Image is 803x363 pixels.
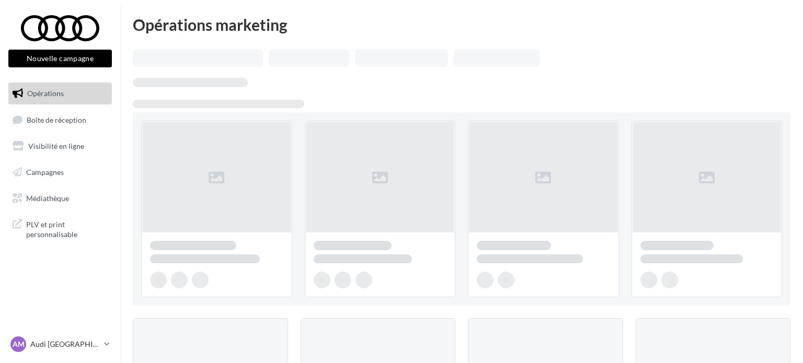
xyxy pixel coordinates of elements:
button: Nouvelle campagne [8,50,112,67]
a: Médiathèque [6,188,114,209]
a: Campagnes [6,161,114,183]
a: Boîte de réception [6,109,114,131]
div: Opérations marketing [133,17,790,32]
a: PLV et print personnalisable [6,213,114,244]
span: Médiathèque [26,193,69,202]
span: Campagnes [26,168,64,177]
a: Visibilité en ligne [6,135,114,157]
a: Opérations [6,83,114,104]
span: PLV et print personnalisable [26,217,108,240]
span: Opérations [27,89,64,98]
a: AM Audi [GEOGRAPHIC_DATA][PERSON_NAME] [8,334,112,354]
span: Boîte de réception [27,115,86,124]
span: Visibilité en ligne [28,142,84,150]
p: Audi [GEOGRAPHIC_DATA][PERSON_NAME] [30,339,100,349]
span: AM [13,339,25,349]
